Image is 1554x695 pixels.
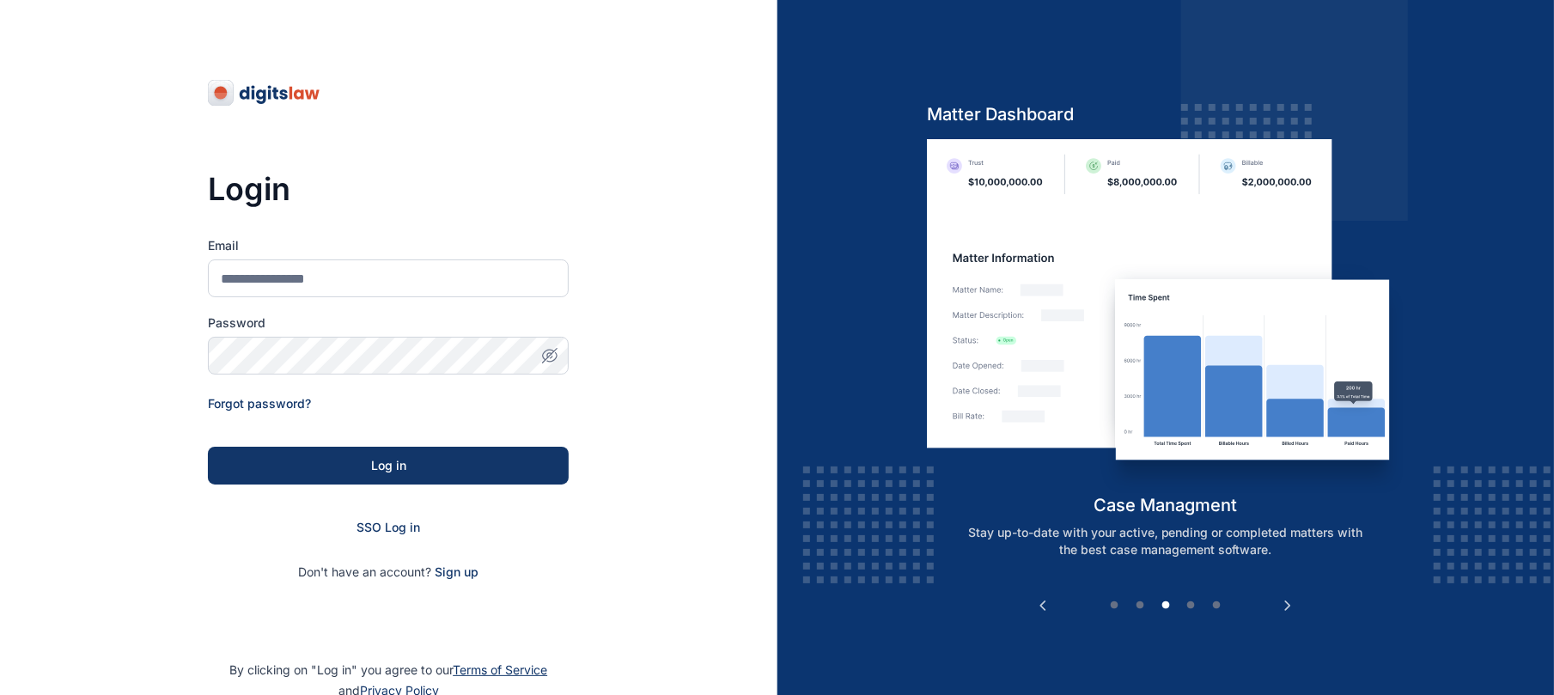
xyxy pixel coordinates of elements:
[927,493,1404,517] h5: case managment
[1131,597,1149,614] button: 2
[208,172,569,206] h3: Login
[208,564,569,581] p: Don't have an account?
[1183,597,1200,614] button: 4
[208,314,569,332] label: Password
[1034,597,1051,614] button: Previous
[357,520,420,534] a: SSO Log in
[208,396,311,411] a: Forgot password?
[453,662,547,677] a: Terms of Service
[927,139,1404,493] img: case-management
[208,447,569,485] button: Log in
[927,102,1404,126] h5: Matter Dashboard
[1106,597,1123,614] button: 1
[1209,597,1226,614] button: 5
[235,457,541,474] div: Log in
[208,79,321,107] img: digitslaw-logo
[208,237,569,254] label: Email
[1279,597,1296,614] button: Next
[435,564,478,579] a: Sign up
[1157,597,1174,614] button: 3
[435,564,478,581] span: Sign up
[946,524,1386,558] p: Stay up-to-date with your active, pending or completed matters with the best case management soft...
